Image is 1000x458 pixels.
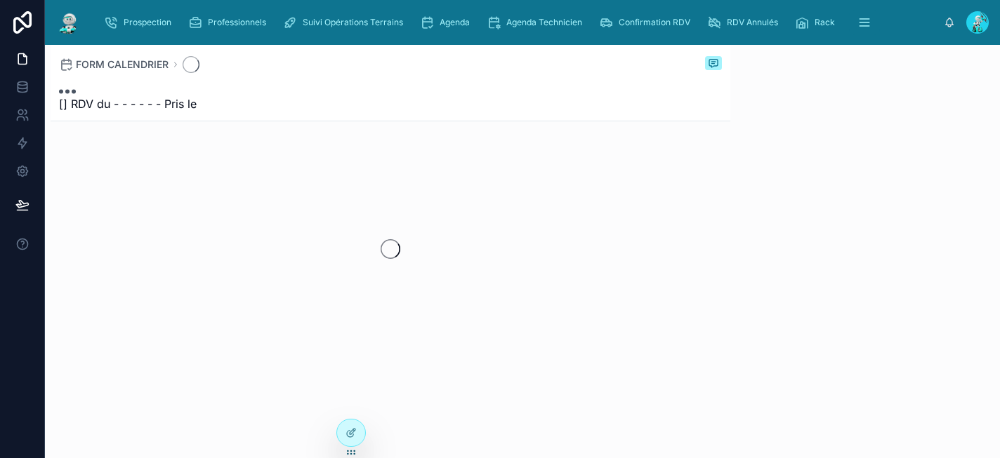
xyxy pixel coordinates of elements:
[791,10,845,35] a: Rack
[59,95,197,112] span: [] RDV du - - - - - - Pris le
[208,17,266,28] span: Professionnels
[727,17,778,28] span: RDV Annulés
[440,17,470,28] span: Agenda
[76,58,169,72] span: FORM CALENDRIER
[124,17,171,28] span: Prospection
[416,10,480,35] a: Agenda
[619,17,690,28] span: Confirmation RDV
[100,10,181,35] a: Prospection
[184,10,276,35] a: Professionnels
[279,10,413,35] a: Suivi Opérations Terrains
[303,17,403,28] span: Suivi Opérations Terrains
[93,7,944,38] div: scrollable content
[56,11,81,34] img: App logo
[482,10,592,35] a: Agenda Technicien
[595,10,700,35] a: Confirmation RDV
[815,17,835,28] span: Rack
[59,58,169,72] a: FORM CALENDRIER
[703,10,788,35] a: RDV Annulés
[506,17,582,28] span: Agenda Technicien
